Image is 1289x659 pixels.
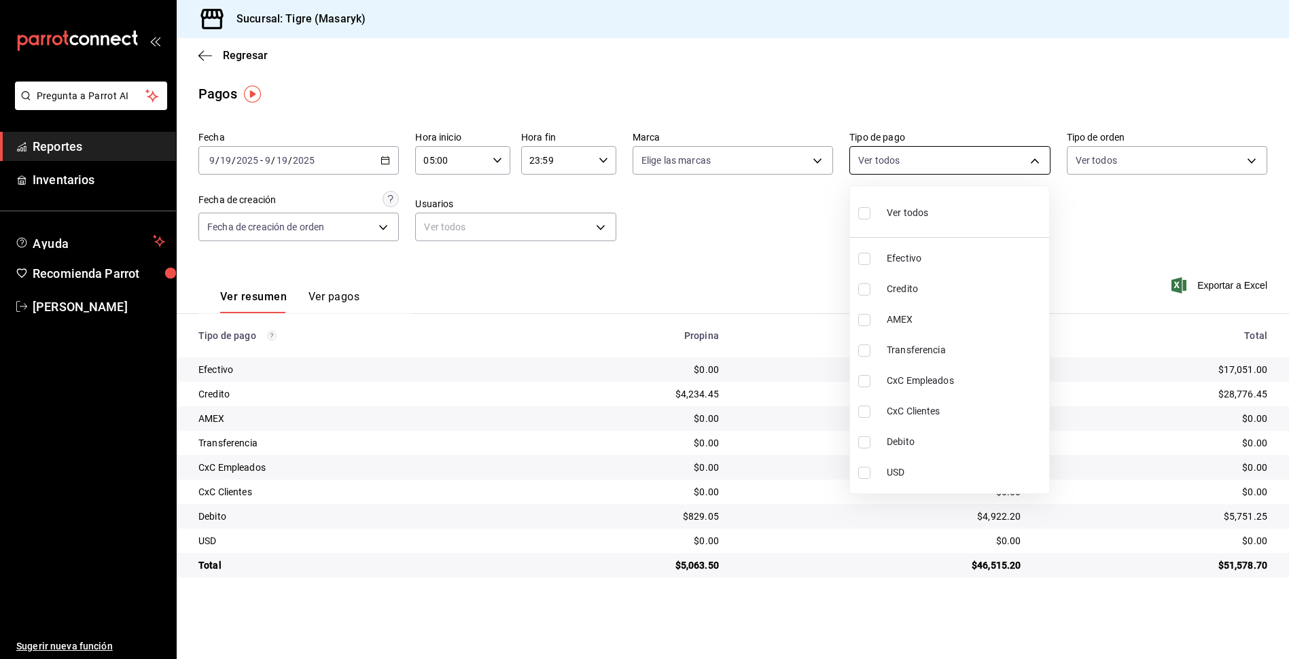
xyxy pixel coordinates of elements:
[887,206,928,220] span: Ver todos
[887,374,1044,388] span: CxC Empleados
[887,313,1044,327] span: AMEX
[244,86,261,103] img: Tooltip marker
[887,282,1044,296] span: Credito
[887,435,1044,449] span: Debito
[887,404,1044,418] span: CxC Clientes
[887,465,1044,480] span: USD
[887,343,1044,357] span: Transferencia
[887,251,1044,266] span: Efectivo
